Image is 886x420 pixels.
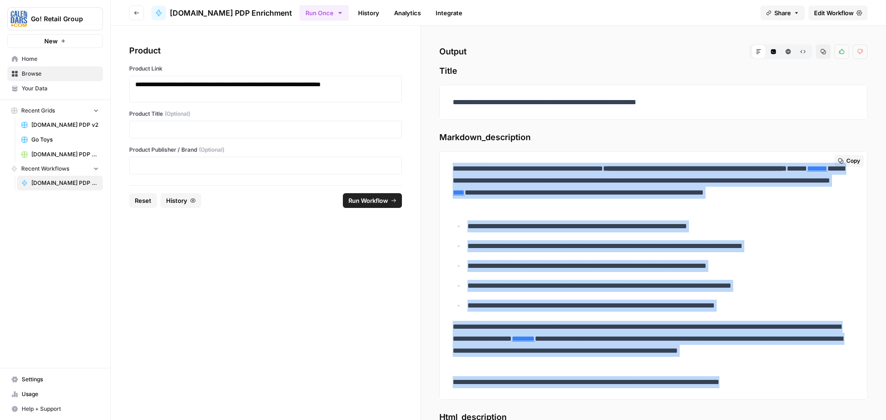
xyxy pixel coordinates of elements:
[439,65,868,77] span: Title
[21,106,55,115] span: Recent Grids
[808,6,868,20] a: Edit Workflow
[22,70,99,78] span: Browse
[7,402,103,416] button: Help + Support
[22,405,99,413] span: Help + Support
[7,34,103,48] button: New
[21,165,69,173] span: Recent Workflows
[17,147,103,162] a: [DOMAIN_NAME] PDP Enrichment Grid
[814,8,854,18] span: Edit Workflow
[170,7,292,18] span: [DOMAIN_NAME] PDP Enrichment
[129,193,157,208] button: Reset
[31,14,87,24] span: Go! Retail Group
[430,6,468,20] a: Integrate
[846,157,860,165] span: Copy
[348,196,388,205] span: Run Workflow
[11,11,27,27] img: Go! Retail Group Logo
[31,121,99,129] span: [DOMAIN_NAME] PDP v2
[31,179,99,187] span: [DOMAIN_NAME] PDP Enrichment
[22,84,99,93] span: Your Data
[17,118,103,132] a: [DOMAIN_NAME] PDP v2
[31,136,99,144] span: Go Toys
[22,55,99,63] span: Home
[165,110,190,118] span: (Optional)
[22,375,99,384] span: Settings
[389,6,426,20] a: Analytics
[439,131,868,144] span: Markdown_description
[299,5,349,21] button: Run Once
[7,387,103,402] a: Usage
[44,36,58,46] span: New
[343,193,402,208] button: Run Workflow
[7,104,103,118] button: Recent Grids
[7,7,103,30] button: Workspace: Go! Retail Group
[7,52,103,66] a: Home
[7,81,103,96] a: Your Data
[353,6,385,20] a: History
[129,44,402,57] div: Product
[7,372,103,387] a: Settings
[151,6,292,20] a: [DOMAIN_NAME] PDP Enrichment
[199,146,224,154] span: (Optional)
[7,162,103,176] button: Recent Workflows
[135,196,151,205] span: Reset
[760,6,805,20] button: Share
[439,44,868,59] h2: Output
[17,132,103,147] a: Go Toys
[129,110,402,118] label: Product Title
[7,66,103,81] a: Browse
[166,196,187,205] span: History
[161,193,201,208] button: History
[774,8,791,18] span: Share
[17,176,103,190] a: [DOMAIN_NAME] PDP Enrichment
[129,65,402,73] label: Product Link
[31,150,99,159] span: [DOMAIN_NAME] PDP Enrichment Grid
[22,390,99,398] span: Usage
[129,146,402,154] label: Product Publisher / Brand
[834,155,864,167] button: Copy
